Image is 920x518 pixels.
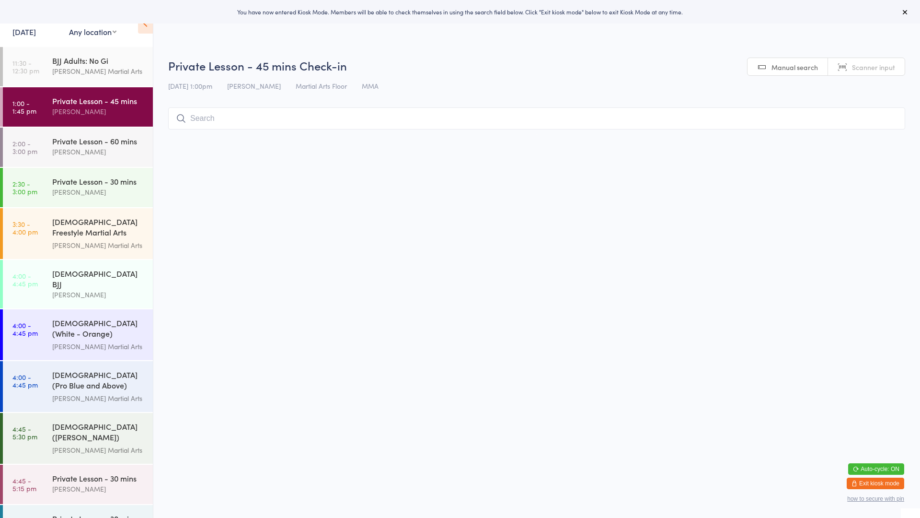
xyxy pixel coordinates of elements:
button: Auto-cycle: ON [848,463,904,475]
time: 4:00 - 4:45 pm [12,321,38,337]
div: [DEMOGRAPHIC_DATA] (White - Orange) Freestyle Martial Arts [52,318,145,341]
div: [PERSON_NAME] [52,187,145,198]
a: [DATE] [12,26,36,37]
button: Exit kiosk mode [847,478,904,489]
a: 4:45 -5:15 pmPrivate Lesson - 30 mins[PERSON_NAME] [3,465,153,504]
div: Private Lesson - 60 mins [52,136,145,146]
div: You have now entered Kiosk Mode. Members will be able to check themselves in using the search fie... [15,8,905,16]
div: [PERSON_NAME] [52,146,145,157]
a: 2:30 -3:00 pmPrivate Lesson - 30 mins[PERSON_NAME] [3,168,153,207]
span: Manual search [771,62,818,72]
a: 11:30 -12:30 pmBJJ Adults: No Gi[PERSON_NAME] Martial Arts [3,47,153,86]
time: 3:30 - 4:00 pm [12,220,38,235]
div: Private Lesson - 45 mins [52,95,145,106]
time: 2:30 - 3:00 pm [12,180,37,195]
div: Private Lesson - 30 mins [52,176,145,187]
a: 4:00 -4:45 pm[DEMOGRAPHIC_DATA] BJJ[PERSON_NAME] [3,260,153,308]
div: [DEMOGRAPHIC_DATA] (Pro Blue and Above) Freestyle Martial Arts [52,369,145,393]
time: 4:45 - 5:30 pm [12,425,37,440]
span: Scanner input [852,62,895,72]
div: [PERSON_NAME] [52,483,145,494]
span: MMA [362,81,379,91]
div: [PERSON_NAME] Martial Arts [52,341,145,352]
div: [PERSON_NAME] Martial Arts [52,393,145,404]
input: Search [168,107,905,129]
span: [PERSON_NAME] [227,81,281,91]
span: Martial Arts Floor [296,81,347,91]
button: how to secure with pin [847,495,904,502]
div: [DEMOGRAPHIC_DATA] Freestyle Martial Arts (Little Heroes) [52,216,145,240]
time: 4:00 - 4:45 pm [12,373,38,388]
div: [PERSON_NAME] Martial Arts [52,445,145,456]
time: 2:00 - 3:00 pm [12,140,37,155]
div: [PERSON_NAME] Martial Arts [52,240,145,251]
div: Any location [69,26,116,37]
div: BJJ Adults: No Gi [52,55,145,66]
a: 2:00 -3:00 pmPrivate Lesson - 60 mins[PERSON_NAME] [3,128,153,167]
a: 1:00 -1:45 pmPrivate Lesson - 45 mins[PERSON_NAME] [3,87,153,127]
a: 4:00 -4:45 pm[DEMOGRAPHIC_DATA] (White - Orange) Freestyle Martial Arts[PERSON_NAME] Martial Arts [3,309,153,360]
time: 4:45 - 5:15 pm [12,477,36,492]
div: Private Lesson - 30 mins [52,473,145,483]
div: [PERSON_NAME] Martial Arts [52,66,145,77]
time: 1:00 - 1:45 pm [12,99,36,115]
div: [PERSON_NAME] [52,106,145,117]
a: 4:45 -5:30 pm[DEMOGRAPHIC_DATA] ([PERSON_NAME]) Freestyle Martial Arts[PERSON_NAME] Martial Arts [3,413,153,464]
div: [PERSON_NAME] [52,289,145,300]
a: 3:30 -4:00 pm[DEMOGRAPHIC_DATA] Freestyle Martial Arts (Little Heroes)[PERSON_NAME] Martial Arts [3,208,153,259]
h2: Private Lesson - 45 mins Check-in [168,58,905,73]
div: [DEMOGRAPHIC_DATA] ([PERSON_NAME]) Freestyle Martial Arts [52,421,145,445]
time: 4:00 - 4:45 pm [12,272,38,287]
span: [DATE] 1:00pm [168,81,212,91]
div: [DEMOGRAPHIC_DATA] BJJ [52,268,145,289]
time: 11:30 - 12:30 pm [12,59,39,74]
a: 4:00 -4:45 pm[DEMOGRAPHIC_DATA] (Pro Blue and Above) Freestyle Martial Arts[PERSON_NAME] Martial ... [3,361,153,412]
